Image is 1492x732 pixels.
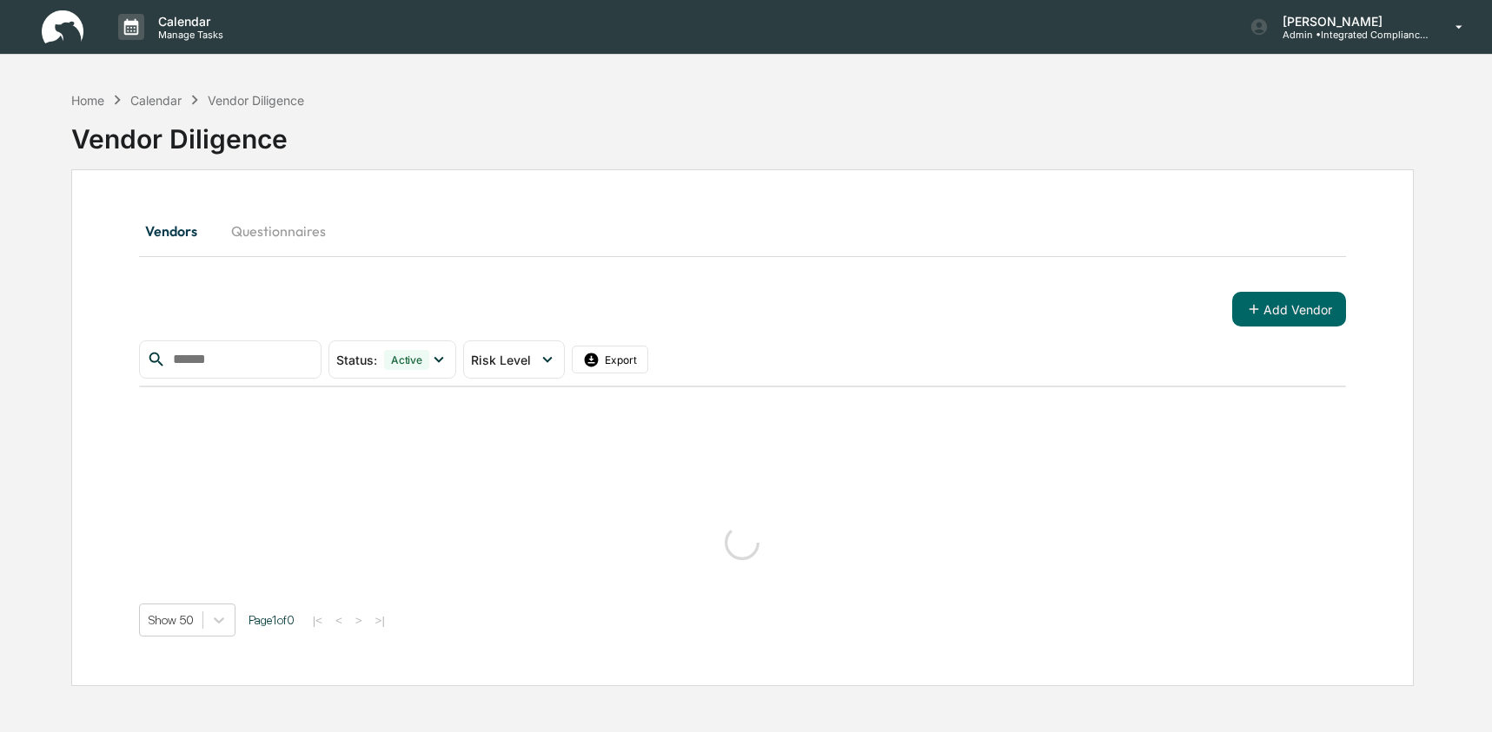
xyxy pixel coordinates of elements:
p: Calendar [144,14,232,29]
div: secondary tabs example [139,210,1346,252]
button: Vendors [139,210,217,252]
button: > [350,613,368,628]
span: Status : [336,353,377,367]
div: Vendor Diligence [71,109,1414,155]
p: [PERSON_NAME] [1269,14,1430,29]
button: Questionnaires [217,210,340,252]
div: Home [71,93,104,108]
div: Active [384,350,429,370]
button: < [330,613,348,628]
img: logo [42,10,83,44]
div: Vendor Diligence [208,93,304,108]
span: Page 1 of 0 [249,613,295,627]
div: Calendar [130,93,182,108]
span: Risk Level [471,353,531,367]
button: Export [572,346,648,373]
p: Manage Tasks [144,29,232,41]
button: Add Vendor [1232,292,1346,326]
button: |< [308,613,328,628]
p: Admin • Integrated Compliance Advisors - Consultants [1269,29,1430,41]
button: >| [370,613,390,628]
